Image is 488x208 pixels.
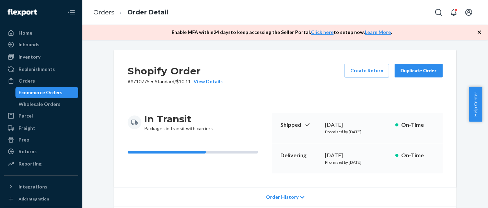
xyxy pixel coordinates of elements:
[447,5,461,19] button: Open notifications
[432,5,445,19] button: Open Search Box
[128,64,223,78] h2: Shopify Order
[15,99,79,110] a: Wholesale Orders
[4,27,78,38] a: Home
[4,75,78,86] a: Orders
[4,110,78,121] a: Parcel
[469,87,482,122] button: Help Center
[401,151,434,159] p: On-Time
[15,87,79,98] a: Ecommerce Orders
[400,67,437,74] div: Duplicate Order
[4,64,78,75] a: Replenishments
[93,9,114,16] a: Orders
[191,78,223,85] button: View Details
[19,196,49,202] div: Add Integration
[4,195,78,203] a: Add Integration
[345,64,389,77] button: Create Return
[19,29,32,36] div: Home
[4,51,78,62] a: Inventory
[19,89,63,96] div: Ecommerce Orders
[8,9,37,16] img: Flexport logo
[325,159,390,165] p: Promised by [DATE]
[311,29,334,35] a: Click here
[325,121,390,129] div: [DATE]
[19,160,42,167] div: Reporting
[266,194,299,200] span: Order History
[19,136,29,143] div: Prep
[19,101,61,108] div: Wholesale Orders
[19,41,39,48] div: Inbounds
[280,121,319,129] p: Shipped
[19,77,35,84] div: Orders
[4,181,78,192] button: Integrations
[65,5,78,19] button: Close Navigation
[4,134,78,145] a: Prep
[19,125,35,132] div: Freight
[325,151,390,159] div: [DATE]
[280,151,319,159] p: Delivering
[325,129,390,135] p: Promised by [DATE]
[462,5,476,19] button: Open account menu
[144,113,213,132] div: Packages in transit with carriers
[151,78,153,84] span: •
[127,9,168,16] a: Order Detail
[19,66,55,73] div: Replenishments
[365,29,391,35] a: Learn More
[19,112,33,119] div: Parcel
[4,39,78,50] a: Inbounds
[395,64,443,77] button: Duplicate Order
[19,148,37,155] div: Returns
[19,183,47,190] div: Integrations
[4,158,78,169] a: Reporting
[401,121,434,129] p: On-Time
[144,113,213,125] h3: In Transit
[172,29,392,36] p: Enable MFA within 24 days to keep accessing the Seller Portal. to setup now. .
[128,78,223,85] p: # #710775 / $10.11
[155,78,174,84] span: Standard
[4,123,78,134] a: Freight
[4,146,78,157] a: Returns
[19,53,40,60] div: Inventory
[88,2,174,23] ol: breadcrumbs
